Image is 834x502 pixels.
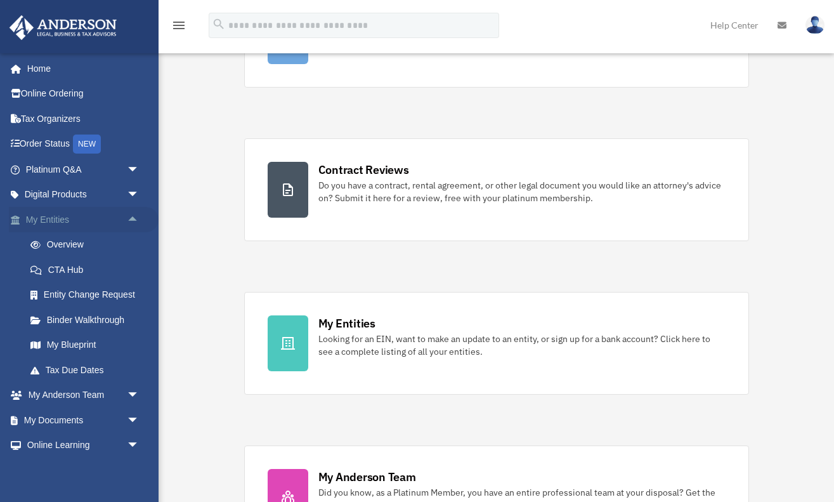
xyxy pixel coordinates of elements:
[73,135,101,154] div: NEW
[9,407,159,433] a: My Documentsarrow_drop_down
[127,182,152,208] span: arrow_drop_down
[127,433,152,459] span: arrow_drop_down
[318,333,726,358] div: Looking for an EIN, want to make an update to an entity, or sign up for a bank account? Click her...
[18,333,159,358] a: My Blueprint
[244,292,749,395] a: My Entities Looking for an EIN, want to make an update to an entity, or sign up for a bank accoun...
[805,16,824,34] img: User Pic
[9,56,152,81] a: Home
[18,232,159,258] a: Overview
[318,162,409,178] div: Contract Reviews
[18,282,159,308] a: Entity Change Request
[318,315,375,331] div: My Entities
[9,81,159,107] a: Online Ordering
[9,207,159,232] a: My Entitiesarrow_drop_up
[318,469,416,485] div: My Anderson Team
[9,182,159,208] a: Digital Productsarrow_drop_down
[18,357,159,383] a: Tax Due Dates
[127,458,152,484] span: arrow_drop_down
[171,18,186,33] i: menu
[127,383,152,409] span: arrow_drop_down
[212,17,226,31] i: search
[127,207,152,233] span: arrow_drop_up
[127,157,152,183] span: arrow_drop_down
[9,458,159,483] a: Billingarrow_drop_down
[18,257,159,282] a: CTA Hub
[9,106,159,131] a: Tax Organizers
[6,15,121,40] img: Anderson Advisors Platinum Portal
[244,138,749,241] a: Contract Reviews Do you have a contract, rental agreement, or other legal document you would like...
[9,383,159,408] a: My Anderson Teamarrow_drop_down
[9,157,159,182] a: Platinum Q&Aarrow_drop_down
[127,407,152,433] span: arrow_drop_down
[171,22,186,33] a: menu
[9,433,159,458] a: Online Learningarrow_drop_down
[9,131,159,157] a: Order StatusNEW
[18,307,159,333] a: Binder Walkthrough
[318,179,726,204] div: Do you have a contract, rental agreement, or other legal document you would like an attorney's ad...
